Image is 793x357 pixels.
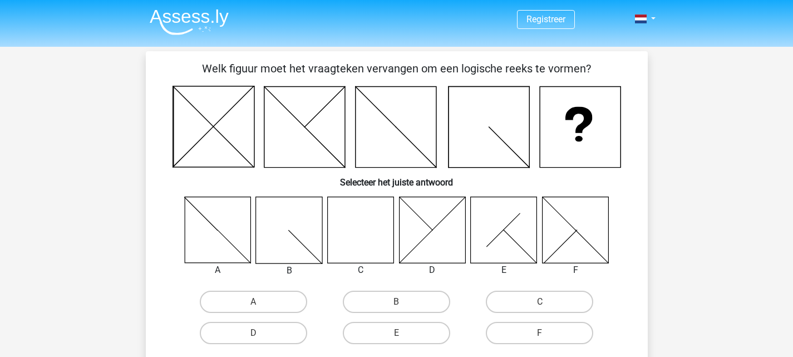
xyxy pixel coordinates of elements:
div: C [319,263,403,277]
img: Assessly [150,9,229,35]
a: Registreer [526,14,565,25]
div: A [176,263,260,277]
div: F [534,263,618,277]
label: B [343,291,450,313]
h6: Selecteer het juiste antwoord [164,168,630,188]
p: Welk figuur moet het vraagteken vervangen om een logische reeks te vormen? [164,60,630,77]
label: C [486,291,593,313]
label: A [200,291,307,313]
div: D [391,263,475,277]
label: E [343,322,450,344]
label: F [486,322,593,344]
div: B [247,264,331,277]
label: D [200,322,307,344]
div: E [462,263,546,277]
